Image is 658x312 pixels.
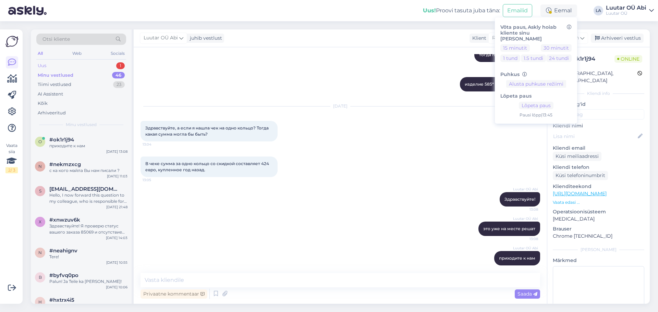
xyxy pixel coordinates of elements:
[49,278,127,285] div: Palun! Ja Teile ka [PERSON_NAME]!
[49,192,127,204] div: Hello, I now forward this question to my colleague, who is responsible for this. The reply will b...
[500,44,530,52] button: 15 minutit
[500,112,572,118] div: Pausi lõpp | 13:45
[553,101,644,108] p: Kliendi tag'id
[512,187,538,192] span: Luutar OÜ Abi
[512,246,538,251] span: Luutar OÜ Abi
[483,226,535,231] span: это уже на месте решат
[512,236,538,241] span: 13:08
[506,80,566,88] button: Alusta puhkuse režiimi
[553,90,644,97] div: Kliendi info
[39,219,41,224] span: x
[517,291,537,297] span: Saada
[606,5,646,11] div: Luutar OÜ Abi
[106,285,127,290] div: [DATE] 10:06
[49,161,81,167] span: #nekmzxcg
[112,72,125,79] div: 46
[39,188,41,194] span: s
[38,81,71,88] div: Tiimi vestlused
[553,171,608,180] div: Küsi telefoninumbrit
[36,49,44,58] div: All
[479,52,535,57] span: тогда принимаем по весу
[553,183,644,190] p: Klienditeekond
[553,247,644,253] div: [PERSON_NAME]
[553,122,644,129] p: Kliendi nimi
[553,233,644,240] p: Chrome [TECHNICAL_ID]
[553,208,644,215] p: Operatsioonisüsteem
[49,272,78,278] span: #byfvq0po
[116,62,125,69] div: 1
[423,7,500,15] div: Proovi tasuta juba täna:
[512,216,538,221] span: Luutar OÜ Abi
[141,289,207,299] div: Privaatne kommentaar
[591,34,644,43] div: Arhiveeri vestlus
[107,174,127,179] div: [DATE] 11:03
[49,248,77,254] span: #neahignv
[42,36,70,43] span: Otsi kliente
[594,6,603,15] div: LA
[106,260,127,265] div: [DATE] 10:55
[49,137,74,143] span: #ok1r1j94
[145,161,270,172] span: В чеке сумма за одно кольцо со скидкой составляет 424 евро, купленное год назад.
[553,109,644,120] input: Lisa tag
[5,167,18,173] div: 2 / 3
[553,215,644,223] p: [MEDICAL_DATA]
[144,34,178,42] span: Luutar OÜ Abi
[606,11,646,16] div: Luutar OÜ
[49,143,127,149] div: приходите к нам
[143,142,168,147] span: 13:04
[38,110,66,116] div: Arhiveeritud
[49,254,127,260] div: Tere!
[492,34,511,42] span: Russian
[512,266,538,271] span: 13:08
[106,235,127,240] div: [DATE] 14:03
[521,54,546,62] button: 1.5 tundi
[500,72,572,77] h6: Puhkus
[553,133,636,140] input: Lisa nimi
[71,49,83,58] div: Web
[500,24,572,41] h6: Võta paus, Askly hoiab kliente sinu [PERSON_NAME]
[49,303,127,309] div: Хорошо
[38,139,42,144] span: o
[553,152,601,161] div: Küsi meiliaadressi
[5,35,19,48] img: Askly Logo
[38,100,48,107] div: Kõik
[465,82,535,87] span: изделие 585* пробы по 55,43€/g
[519,102,553,109] button: Lõpeta paus
[106,204,127,210] div: [DATE] 21:48
[499,255,535,261] span: приходите к нам
[38,250,42,255] span: n
[113,81,125,88] div: 23
[614,55,642,63] span: Online
[512,207,538,212] span: 13:08
[49,217,80,223] span: #xnwzuv6k
[553,145,644,152] p: Kliendi email
[553,190,607,197] a: [URL][DOMAIN_NAME]
[141,103,540,109] div: [DATE]
[38,62,46,69] div: Uus
[500,93,572,99] h6: Lõpeta paus
[541,44,572,52] button: 30 minutit
[500,54,520,62] button: 1 tund
[569,55,614,63] div: # ok1r1j94
[49,297,74,303] span: #hxtrx4i5
[145,125,270,137] span: Здравствуйте, а если я нашла чек на одно кольцо? Тогда какая сумма могла бы быть?
[49,223,127,235] div: Здравствуйте! Я проверю статус вашего заказа 85069 и отсутствие подтверждения по электронной почт...
[49,167,127,174] div: с ка кого майла Вы нам писали ?
[109,49,126,58] div: Socials
[423,7,436,14] b: Uus!
[143,177,168,183] span: 13:05
[470,35,486,42] div: Klient
[38,91,63,98] div: AI Assistent
[187,35,222,42] div: juhib vestlust
[606,5,654,16] a: Luutar OÜ AbiLuutar OÜ
[49,186,121,192] span: skell70@mail.ru
[66,122,97,128] span: Minu vestlused
[553,257,644,264] p: Märkmed
[106,149,127,154] div: [DATE] 13:08
[504,197,535,202] span: Здравствуйте!
[553,164,644,171] p: Kliendi telefon
[546,54,572,62] button: 24 tundi
[39,275,42,280] span: b
[38,72,73,79] div: Minu vestlused
[540,4,577,17] div: Eemal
